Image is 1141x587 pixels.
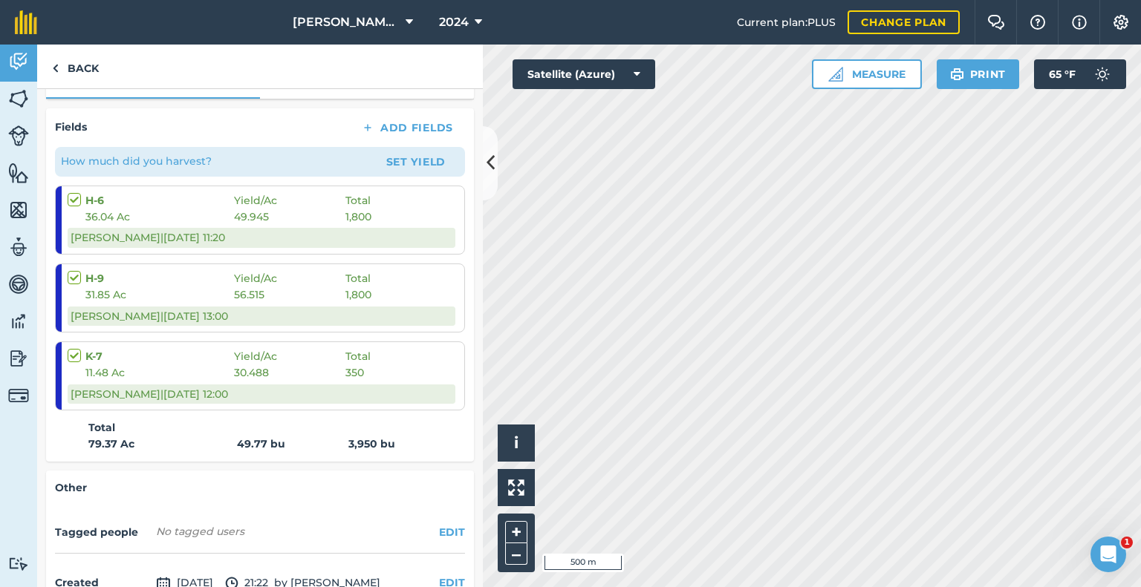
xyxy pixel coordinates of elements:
span: 1 [1121,537,1133,548]
img: svg+xml;base64,PHN2ZyB4bWxucz0iaHR0cDovL3d3dy53My5vcmcvMjAwMC9zdmciIHdpZHRoPSI1NiIgaGVpZ2h0PSI2MC... [8,88,29,110]
img: svg+xml;base64,PD94bWwgdmVyc2lvbj0iMS4wIiBlbmNvZGluZz0idXRmLTgiPz4KPCEtLSBHZW5lcmF0b3I6IEFkb2JlIE... [8,50,29,73]
img: svg+xml;base64,PD94bWwgdmVyc2lvbj0iMS4wIiBlbmNvZGluZz0idXRmLTgiPz4KPCEtLSBHZW5lcmF0b3I6IEFkb2JlIE... [8,273,29,295]
img: svg+xml;base64,PHN2ZyB4bWxucz0iaHR0cDovL3d3dy53My5vcmcvMjAwMC9zdmciIHdpZHRoPSIxOSIgaGVpZ2h0PSIyNC... [950,65,964,83]
span: 11.48 Ac [85,364,234,381]
img: svg+xml;base64,PHN2ZyB4bWxucz0iaHR0cDovL3d3dy53My5vcmcvMjAwMC9zdmciIHdpZHRoPSI1NiIgaGVpZ2h0PSI2MC... [8,162,29,184]
img: svg+xml;base64,PD94bWwgdmVyc2lvbj0iMS4wIiBlbmNvZGluZz0idXRmLTgiPz4KPCEtLSBHZW5lcmF0b3I6IEFkb2JlIE... [8,557,29,571]
button: 65 °F [1034,59,1126,89]
button: Set Yield [373,150,459,174]
span: Current plan : PLUS [737,14,836,30]
button: Measure [812,59,922,89]
span: 1,800 [345,209,371,225]
button: + [505,521,527,543]
img: svg+xml;base64,PD94bWwgdmVyc2lvbj0iMS4wIiBlbmNvZGluZz0idXRmLTgiPz4KPCEtLSBHZW5lcmF0b3I6IEFkb2JlIE... [8,236,29,258]
img: svg+xml;base64,PHN2ZyB4bWxucz0iaHR0cDovL3d3dy53My5vcmcvMjAwMC9zdmciIHdpZHRoPSI1NiIgaGVpZ2h0PSI2MC... [8,199,29,221]
strong: Total [88,419,115,436]
span: Yield / Ac [234,348,345,364]
img: svg+xml;base64,PD94bWwgdmVyc2lvbj0iMS4wIiBlbmNvZGluZz0idXRmLTgiPz4KPCEtLSBHZW5lcmF0b3I6IEFkb2JlIE... [8,310,29,332]
img: A question mark icon [1029,15,1047,30]
img: fieldmargin Logo [15,10,37,34]
iframe: Intercom live chat [1090,537,1126,572]
img: svg+xml;base64,PHN2ZyB4bWxucz0iaHR0cDovL3d3dy53My5vcmcvMjAwMC9zdmciIHdpZHRoPSIxNyIgaGVpZ2h0PSIxNy... [1072,13,1087,31]
span: [PERSON_NAME] Farm [293,13,400,31]
span: 31.85 Ac [85,286,234,303]
a: Change plan [848,10,960,34]
div: [PERSON_NAME] | [DATE] 13:00 [68,306,455,326]
span: Yield / Ac [234,192,345,209]
img: svg+xml;base64,PD94bWwgdmVyc2lvbj0iMS4wIiBlbmNvZGluZz0idXRmLTgiPz4KPCEtLSBHZW5lcmF0b3I6IEFkb2JlIE... [1088,59,1117,89]
h4: Tagged people [55,524,150,540]
strong: H-9 [85,270,234,286]
span: Yield / Ac [234,270,345,286]
strong: 79.37 Ac [88,436,237,452]
h4: Other [55,479,465,496]
span: 350 [345,364,364,381]
span: 1,800 [345,286,371,303]
button: EDIT [439,524,465,540]
p: How much did you harvest? [61,153,212,169]
h4: Fields [55,119,87,135]
span: 2024 [439,13,469,31]
button: i [498,424,535,462]
strong: K-7 [85,348,234,364]
span: 56.515 [234,286,345,303]
img: svg+xml;base64,PD94bWwgdmVyc2lvbj0iMS4wIiBlbmNvZGluZz0idXRmLTgiPz4KPCEtLSBHZW5lcmF0b3I6IEFkb2JlIE... [8,347,29,370]
button: – [505,543,527,565]
div: [PERSON_NAME] | [DATE] 12:00 [68,384,455,404]
button: Satellite (Azure) [513,59,655,89]
img: svg+xml;base64,PHN2ZyB4bWxucz0iaHR0cDovL3d3dy53My5vcmcvMjAwMC9zdmciIHdpZHRoPSI5IiBoZWlnaHQ9IjI0Ii... [52,59,59,77]
button: Add Fields [349,117,465,138]
img: svg+xml;base64,PD94bWwgdmVyc2lvbj0iMS4wIiBlbmNvZGluZz0idXRmLTgiPz4KPCEtLSBHZW5lcmF0b3I6IEFkb2JlIE... [8,125,29,146]
div: [PERSON_NAME] | [DATE] 11:20 [68,228,455,247]
span: 30.488 [234,364,345,381]
span: 65 ° F [1049,59,1076,89]
strong: 49.77 bu [237,436,348,452]
span: 49.945 [234,209,345,225]
img: svg+xml;base64,PD94bWwgdmVyc2lvbj0iMS4wIiBlbmNvZGluZz0idXRmLTgiPz4KPCEtLSBHZW5lcmF0b3I6IEFkb2JlIE... [8,385,29,406]
span: i [514,433,519,452]
span: Total [345,192,371,209]
strong: H-6 [85,192,234,209]
span: Total [345,348,371,364]
span: No tagged users [156,524,244,539]
strong: 3,950 bu [348,437,395,450]
img: Two speech bubbles overlapping with the left bubble in the forefront [987,15,1005,30]
img: Ruler icon [828,67,843,82]
button: Print [937,59,1020,89]
a: Back [37,45,114,88]
span: 36.04 Ac [85,209,234,225]
img: A cog icon [1112,15,1130,30]
span: Total [345,270,371,286]
img: Four arrows, one pointing top left, one top right, one bottom right and the last bottom left [508,479,524,496]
